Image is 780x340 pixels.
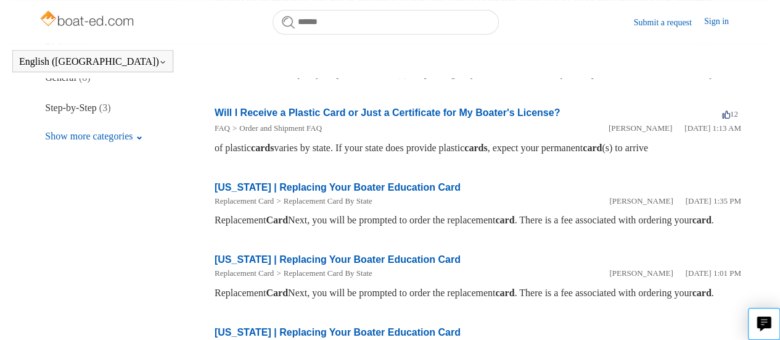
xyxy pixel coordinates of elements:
[215,254,461,265] a: [US_STATE] | Replacing Your Boater Education Card
[685,268,741,278] time: 05/21/2024, 13:01
[45,102,97,113] span: Step-by-Step
[722,109,738,118] span: 12
[215,123,230,133] a: FAQ
[266,215,288,225] em: Card
[609,122,672,135] li: [PERSON_NAME]
[692,288,711,298] em: card
[215,141,741,155] div: of plastic varies by state. If your state does provide plastic , expect your permanent (s) to arrive
[609,267,673,280] li: [PERSON_NAME]
[684,123,741,133] time: 03/16/2022, 01:13
[215,268,274,278] a: Replacement Card
[230,122,322,135] li: Order and Shipment FAQ
[284,196,372,205] a: Replacement Card By State
[274,195,372,207] li: Replacement Card By State
[215,107,560,118] a: Will I Receive a Plastic Card or Just a Certificate for My Boater's License?
[583,143,602,153] em: card
[215,196,274,205] a: Replacement Card
[215,213,741,228] div: Replacement Next, you will be prompted to order the replacement . There is a fee associated with ...
[609,195,673,207] li: [PERSON_NAME]
[274,267,372,280] li: Replacement Card By State
[39,94,179,122] a: Step-by-Step (3)
[19,56,166,67] button: English ([GEOGRAPHIC_DATA])
[685,196,741,205] time: 05/21/2024, 13:35
[692,215,711,225] em: card
[215,195,274,207] li: Replacement Card
[273,10,499,35] input: Search
[748,308,780,340] button: Live chat
[215,267,274,280] li: Replacement Card
[634,16,704,29] a: Submit a request
[39,7,137,32] img: Boat-Ed Help Center home page
[284,268,372,278] a: Replacement Card By State
[464,143,487,153] em: cards
[495,288,514,298] em: card
[215,327,461,338] a: [US_STATE] | Replacing Your Boater Education Card
[39,125,149,148] button: Show more categories
[215,182,461,193] a: [US_STATE] | Replacing Your Boater Education Card
[251,143,274,153] em: cards
[215,286,741,301] div: Replacement Next, you will be prompted to order the replacement . There is a fee associated with ...
[495,215,514,225] em: card
[704,15,741,30] a: Sign in
[266,288,288,298] em: Card
[215,122,230,135] li: FAQ
[239,123,322,133] a: Order and Shipment FAQ
[99,102,111,113] span: (3)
